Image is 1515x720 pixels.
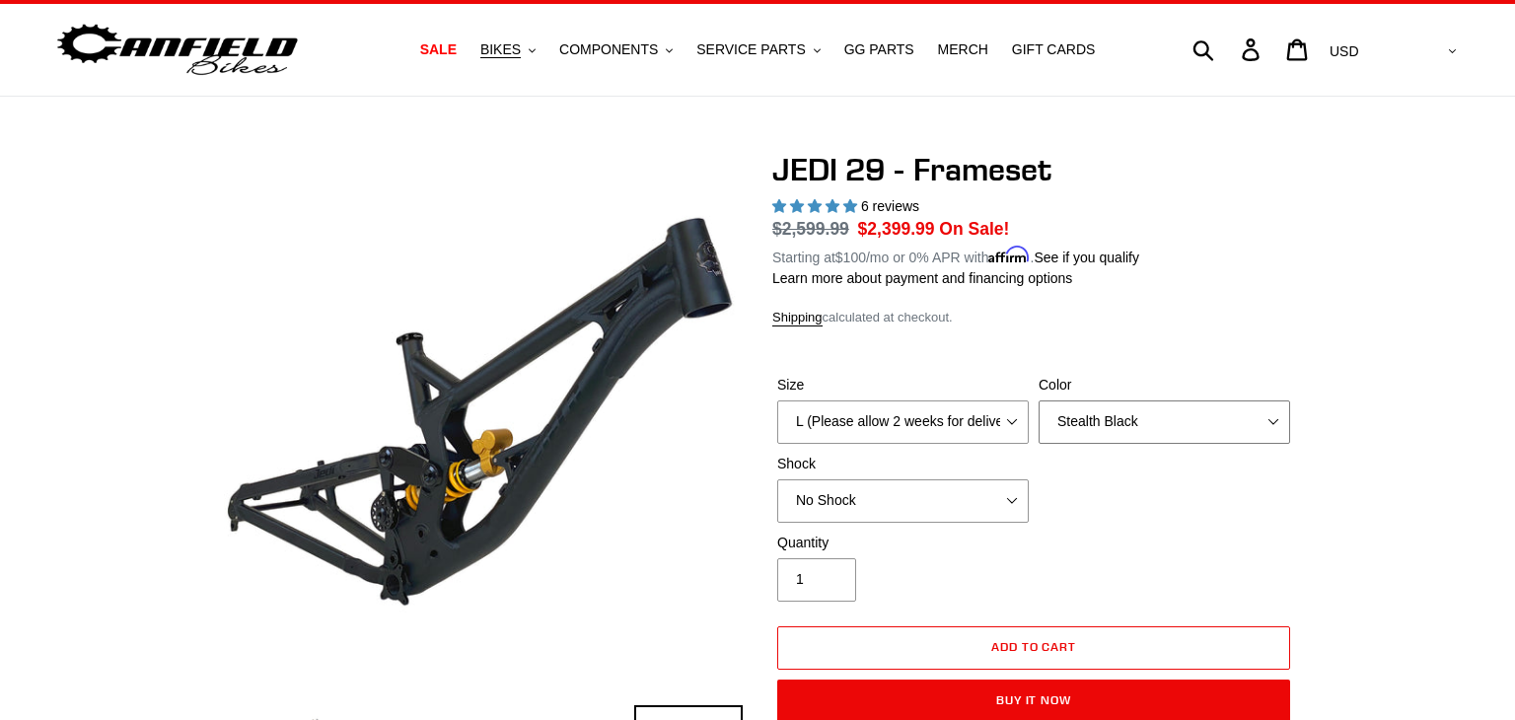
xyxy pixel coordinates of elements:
[470,36,545,63] button: BIKES
[772,270,1072,286] a: Learn more about payment and financing options
[559,41,658,58] span: COMPONENTS
[772,198,861,214] span: 5.00 stars
[777,626,1290,670] button: Add to cart
[939,216,1009,242] span: On Sale!
[1012,41,1096,58] span: GIFT CARDS
[777,533,1029,553] label: Quantity
[696,41,805,58] span: SERVICE PARTS
[928,36,998,63] a: MERCH
[686,36,830,63] button: SERVICE PARTS
[1203,28,1254,71] input: Search
[861,198,919,214] span: 6 reviews
[1002,36,1106,63] a: GIFT CARDS
[1034,250,1139,265] a: See if you qualify - Learn more about Affirm Financing (opens in modal)
[54,19,301,81] img: Canfield Bikes
[777,375,1029,396] label: Size
[777,454,1029,474] label: Shock
[420,41,457,58] span: SALE
[772,243,1139,268] p: Starting at /mo or 0% APR with .
[988,247,1030,263] span: Affirm
[410,36,467,63] a: SALE
[858,219,935,239] span: $2,399.99
[1039,375,1290,396] label: Color
[772,310,823,326] a: Shipping
[772,308,1295,327] div: calculated at checkout.
[480,41,521,58] span: BIKES
[844,41,914,58] span: GG PARTS
[938,41,988,58] span: MERCH
[834,36,924,63] a: GG PARTS
[549,36,683,63] button: COMPONENTS
[772,151,1295,188] h1: JEDI 29 - Frameset
[835,250,866,265] span: $100
[991,639,1077,654] span: Add to cart
[772,219,849,239] s: $2,599.99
